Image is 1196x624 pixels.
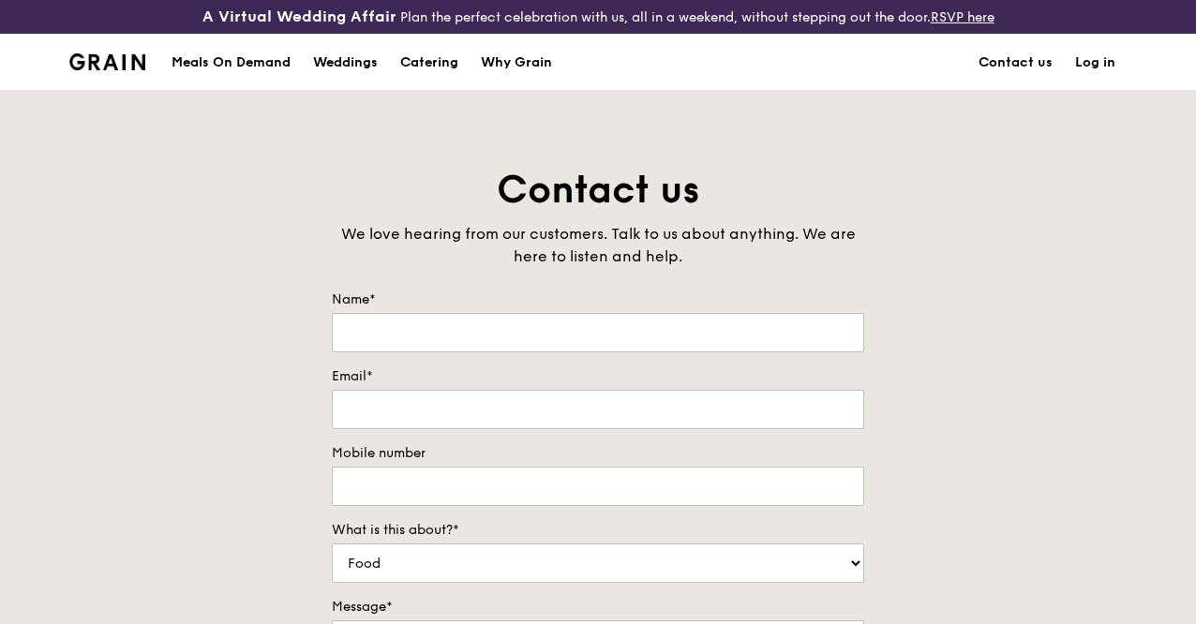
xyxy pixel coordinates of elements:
[481,35,552,91] div: Why Grain
[332,223,864,268] div: We love hearing from our customers. Talk to us about anything. We are here to listen and help.
[332,521,864,540] label: What is this about?*
[332,598,864,617] label: Message*
[470,35,563,91] a: Why Grain
[332,444,864,463] label: Mobile number
[202,7,396,26] h3: A Virtual Wedding Affair
[332,165,864,215] h1: Contact us
[1064,35,1127,91] a: Log in
[931,9,994,25] a: RSVP here
[69,53,145,70] img: Grain
[200,7,997,26] div: Plan the perfect celebration with us, all in a weekend, without stepping out the door.
[967,35,1064,91] a: Contact us
[400,35,458,91] div: Catering
[313,35,378,91] div: Weddings
[389,35,470,91] a: Catering
[332,367,864,386] label: Email*
[172,35,291,91] div: Meals On Demand
[332,290,864,309] label: Name*
[69,33,145,89] a: GrainGrain
[302,35,389,91] a: Weddings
